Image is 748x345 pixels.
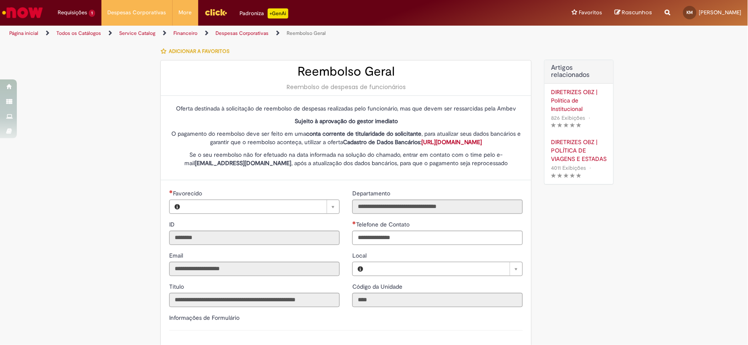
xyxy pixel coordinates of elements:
span: 826 Exibições [551,114,585,121]
strong: [EMAIL_ADDRESS][DOMAIN_NAME] [195,159,291,167]
p: Se o seu reembolso não for efetuado na data informada na solução do chamado, entrar em contato co... [169,150,523,167]
span: Local [352,252,368,259]
a: Despesas Corporativas [216,30,269,37]
input: Departamento [352,200,523,214]
a: Financeiro [173,30,197,37]
span: Requisições [58,8,87,17]
p: +GenAi [268,8,288,18]
span: KM [687,10,693,15]
span: Rascunhos [622,8,652,16]
span: Obrigatório Preenchido [352,221,356,224]
span: Necessários [169,190,173,193]
a: Página inicial [9,30,38,37]
img: ServiceNow [1,4,44,21]
span: Favoritos [579,8,602,17]
button: Adicionar a Favoritos [160,42,234,60]
span: • [588,162,593,174]
input: ID [169,231,340,245]
a: DIRETRIZES OBZ | POLÍTICA DE VIAGENS E ESTADAS [551,138,607,163]
label: Somente leitura - Título [169,282,186,291]
button: Local, Visualizar este registro [353,262,368,276]
span: [PERSON_NAME] [699,9,742,16]
strong: Cadastro de Dados Bancários: [343,138,482,146]
ul: Trilhas de página [6,26,492,41]
span: Telefone de Contato [356,221,411,228]
strong: Sujeito à aprovação do gestor imediato [295,117,398,125]
span: Somente leitura - ID [169,221,176,228]
span: 4011 Exibições [551,164,586,171]
a: DIRETRIZES OBZ | Política de Institucional [551,88,607,113]
span: Necessários - Favorecido [173,190,204,197]
a: [URL][DOMAIN_NAME] [421,138,482,146]
label: Informações de Formulário [169,314,240,321]
span: Somente leitura - Departamento [352,190,392,197]
a: Limpar campo Favorecido [185,200,339,213]
a: Todos os Catálogos [56,30,101,37]
a: Limpar campo Local [368,262,522,276]
input: Código da Unidade [352,293,523,307]
button: Favorecido, Visualizar este registro [170,200,185,213]
input: Telefone de Contato [352,231,523,245]
span: Adicionar a Favoritos [169,48,229,55]
strong: conta corrente de titularidade do solicitante [306,130,421,137]
a: Rascunhos [615,9,652,17]
div: Padroniza [240,8,288,18]
a: Service Catalog [119,30,155,37]
label: Somente leitura - Email [169,251,185,260]
h2: Reembolso Geral [169,65,523,79]
div: Reembolso de despesas de funcionários [169,83,523,91]
span: Despesas Corporativas [108,8,166,17]
span: 1 [89,10,95,17]
label: Somente leitura - Departamento [352,189,392,198]
a: Reembolso Geral [287,30,326,37]
input: Título [169,293,340,307]
h3: Artigos relacionados [551,64,607,79]
label: Somente leitura - ID [169,220,176,229]
label: Somente leitura - Código da Unidade [352,282,404,291]
p: Oferta destinada à solicitação de reembolso de despesas realizadas pelo funcionário, mas que deve... [169,104,523,113]
p: O pagamento do reembolso deve ser feito em uma , para atualizar seus dados bancários e garantir q... [169,129,523,146]
span: • [587,112,592,124]
input: Email [169,262,340,276]
img: click_logo_yellow_360x200.png [205,6,227,18]
span: More [179,8,192,17]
